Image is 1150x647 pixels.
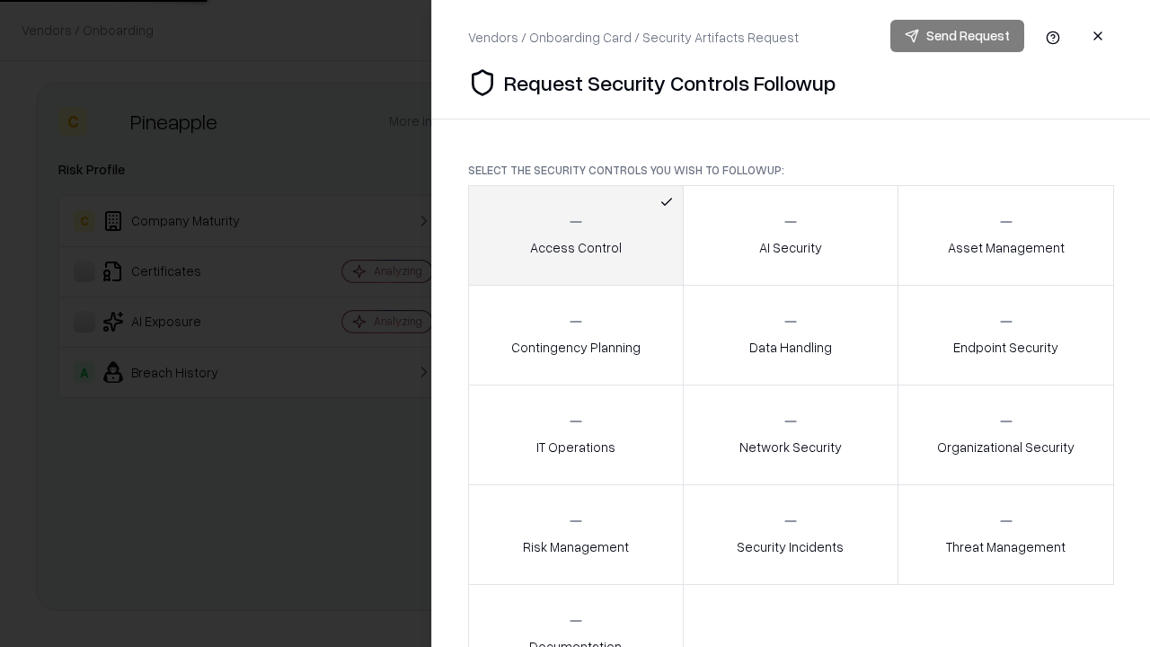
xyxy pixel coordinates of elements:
[683,185,899,286] button: AI Security
[683,484,899,585] button: Security Incidents
[468,163,1114,178] p: Select the security controls you wish to followup:
[948,238,1065,257] p: Asset Management
[737,537,844,556] p: Security Incidents
[898,185,1114,286] button: Asset Management
[468,185,684,286] button: Access Control
[683,385,899,485] button: Network Security
[898,484,1114,585] button: Threat Management
[898,285,1114,386] button: Endpoint Security
[739,438,842,456] p: Network Security
[468,28,799,47] div: Vendors / Onboarding Card / Security Artifacts Request
[523,537,629,556] p: Risk Management
[759,238,822,257] p: AI Security
[898,385,1114,485] button: Organizational Security
[953,338,1058,357] p: Endpoint Security
[468,484,684,585] button: Risk Management
[937,438,1075,456] p: Organizational Security
[468,285,684,386] button: Contingency Planning
[468,385,684,485] button: IT Operations
[683,285,899,386] button: Data Handling
[946,537,1066,556] p: Threat Management
[536,438,615,456] p: IT Operations
[504,68,836,97] p: Request Security Controls Followup
[749,338,832,357] p: Data Handling
[530,238,622,257] p: Access Control
[511,338,641,357] p: Contingency Planning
